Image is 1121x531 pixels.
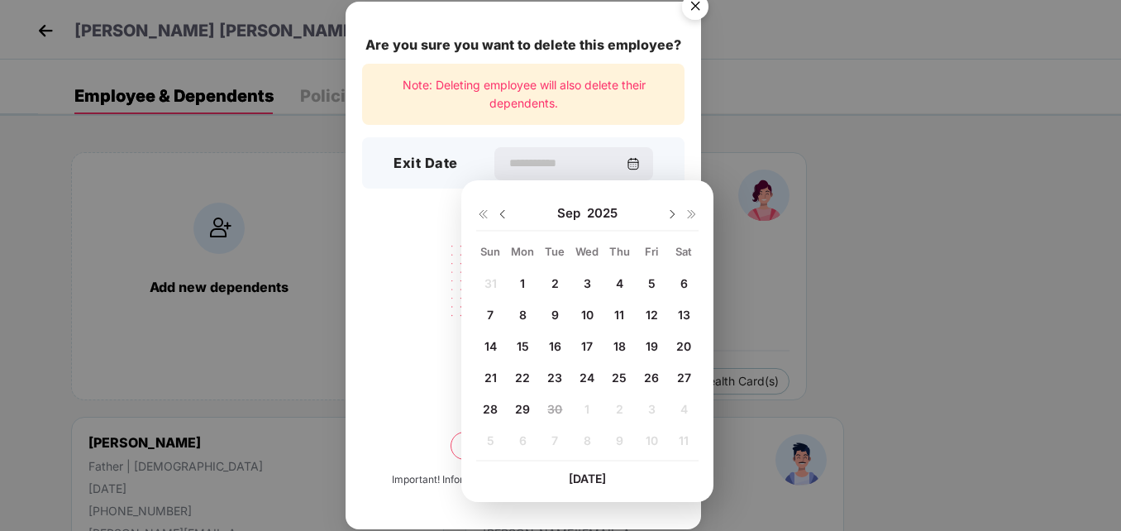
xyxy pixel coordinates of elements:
span: 5 [648,276,656,290]
span: 20 [676,339,691,353]
span: 10 [581,308,594,322]
span: 9 [551,308,559,322]
img: svg+xml;base64,PHN2ZyB4bWxucz0iaHR0cDovL3d3dy53My5vcmcvMjAwMC9zdmciIHdpZHRoPSIyMjQiIGhlaWdodD0iMT... [431,235,616,364]
span: 22 [515,371,530,385]
div: Sun [476,244,505,259]
span: 23 [547,371,562,385]
div: Tue [541,244,570,259]
span: 2 [551,276,559,290]
img: svg+xml;base64,PHN2ZyB4bWxucz0iaHR0cDovL3d3dy53My5vcmcvMjAwMC9zdmciIHdpZHRoPSIxNiIgaGVpZ2h0PSIxNi... [476,208,489,221]
span: 7 [487,308,494,322]
span: 11 [614,308,624,322]
div: Thu [605,244,634,259]
span: 13 [678,308,690,322]
img: svg+xml;base64,PHN2ZyBpZD0iRHJvcGRvd24tMzJ4MzIiIHhtbG5zPSJodHRwOi8vd3d3LnczLm9yZy8yMDAwL3N2ZyIgd2... [665,208,679,221]
span: 29 [515,402,530,416]
span: 26 [644,371,659,385]
div: Are you sure you want to delete this employee? [362,35,685,55]
div: Sat [670,244,699,259]
span: 25 [612,371,627,385]
span: [DATE] [569,471,606,486]
span: 15 [517,339,529,353]
span: Sep [557,205,587,222]
span: 8 [519,308,527,322]
span: 28 [483,402,498,416]
span: 2025 [587,205,618,222]
span: 19 [646,339,658,353]
span: 4 [616,276,623,290]
span: 17 [581,339,593,353]
span: 6 [680,276,688,290]
img: svg+xml;base64,PHN2ZyB4bWxucz0iaHR0cDovL3d3dy53My5vcmcvMjAwMC9zdmciIHdpZHRoPSIxNiIgaGVpZ2h0PSIxNi... [685,208,699,221]
span: 24 [580,371,594,385]
img: svg+xml;base64,PHN2ZyBpZD0iQ2FsZW5kYXItMzJ4MzIiIHhtbG5zPSJodHRwOi8vd3d3LnczLm9yZy8yMDAwL3N2ZyIgd2... [627,157,640,170]
div: Wed [573,244,602,259]
div: Mon [508,244,537,259]
button: Delete permanently [451,432,596,460]
div: Important! Information once deleted, can’t be recovered. [392,472,655,488]
span: 18 [613,339,626,353]
span: 27 [677,371,691,385]
h3: Exit Date [394,153,458,175]
span: 12 [646,308,658,322]
span: 3 [584,276,591,290]
div: Note: Deleting employee will also delete their dependents. [362,64,685,126]
img: svg+xml;base64,PHN2ZyBpZD0iRHJvcGRvd24tMzJ4MzIiIHhtbG5zPSJodHRwOi8vd3d3LnczLm9yZy8yMDAwL3N2ZyIgd2... [496,208,509,221]
span: 21 [484,371,497,385]
div: Fri [637,244,666,259]
span: 14 [484,339,497,353]
span: 1 [520,276,525,290]
span: 16 [549,339,561,353]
